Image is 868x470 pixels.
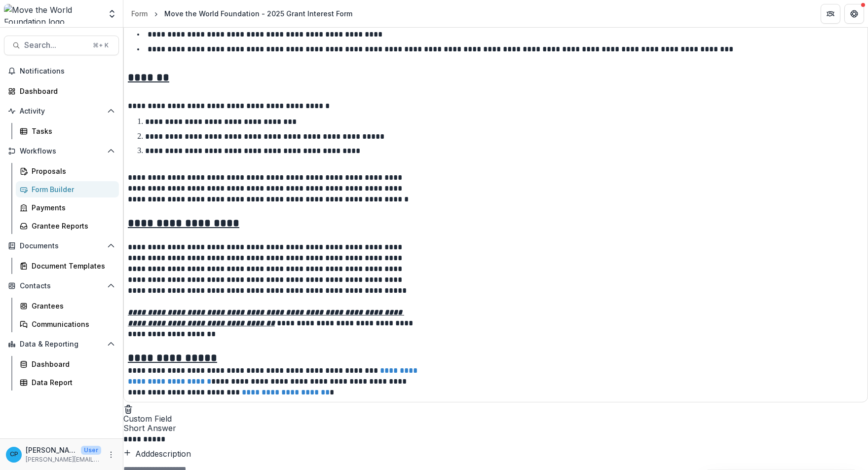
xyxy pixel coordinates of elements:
a: Tasks [16,123,119,139]
span: Documents [20,242,103,250]
button: Open Documents [4,238,119,254]
div: Christina Pappas [10,451,18,458]
div: Proposals [32,166,111,176]
a: Dashboard [4,83,119,99]
button: More [105,449,117,461]
button: Get Help [844,4,864,24]
div: Payments [32,202,111,213]
p: [PERSON_NAME][EMAIL_ADDRESS][DOMAIN_NAME] [26,455,101,464]
a: Grantee Reports [16,218,119,234]
p: User [81,446,101,455]
a: Proposals [16,163,119,179]
span: Data & Reporting [20,340,103,349]
div: ⌘ + K [91,40,111,51]
div: Grantees [32,301,111,311]
button: Open Data & Reporting [4,336,119,352]
button: Delete field [123,402,133,414]
div: Form Builder [32,184,111,195]
a: Data Report [16,374,119,391]
span: Contacts [20,282,103,290]
span: Custom Field [123,414,868,424]
a: Payments [16,199,119,216]
button: Open Workflows [4,143,119,159]
button: Open Activity [4,103,119,119]
div: Dashboard [32,359,111,369]
span: Search... [24,40,87,50]
div: Dashboard [20,86,111,96]
button: Adddescription [123,448,191,460]
button: Open entity switcher [105,4,119,24]
div: Document Templates [32,261,111,271]
div: Communications [32,319,111,329]
a: Communications [16,316,119,332]
a: Grantees [16,298,119,314]
a: Form [127,6,151,21]
div: Tasks [32,126,111,136]
div: Form [131,8,148,19]
button: Notifications [4,63,119,79]
button: Open Contacts [4,278,119,294]
img: Move the World Foundation logo [4,4,101,24]
a: Dashboard [16,356,119,372]
a: Document Templates [16,258,119,274]
p: [PERSON_NAME] [26,445,77,455]
span: Activity [20,107,103,116]
button: Partners [821,4,840,24]
span: Workflows [20,147,103,156]
button: Search... [4,36,119,55]
div: Data Report [32,377,111,388]
span: Short Answer [123,424,868,433]
div: Move the World Foundation - 2025 Grant Interest Form [164,8,352,19]
span: Notifications [20,67,115,76]
nav: breadcrumb [127,6,356,21]
div: Grantee Reports [32,221,111,231]
a: Form Builder [16,181,119,197]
